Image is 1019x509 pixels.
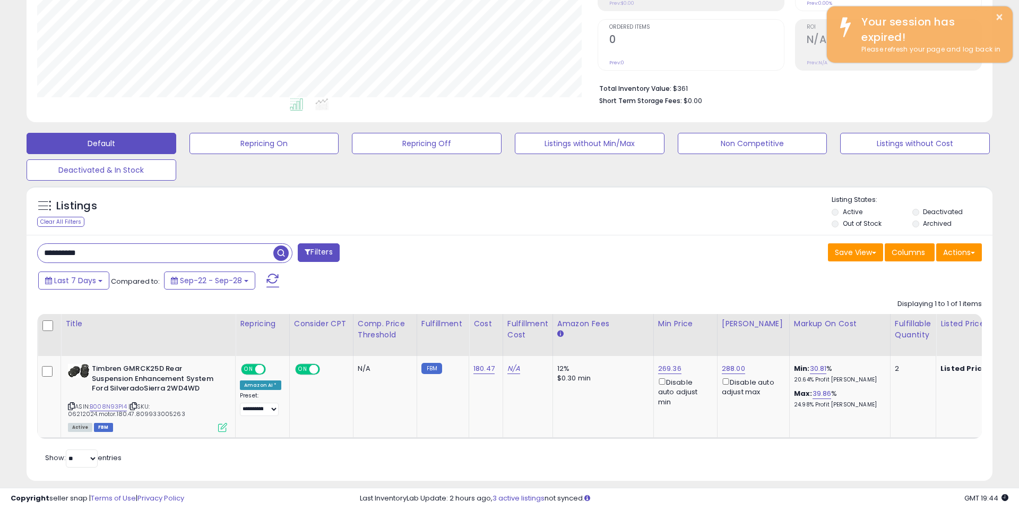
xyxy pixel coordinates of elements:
[722,318,785,329] div: [PERSON_NAME]
[810,363,827,374] a: 30.81
[557,329,564,339] small: Amazon Fees.
[358,364,409,374] div: N/A
[678,133,827,154] button: Non Competitive
[352,133,502,154] button: Repricing Off
[296,365,309,374] span: ON
[240,392,281,416] div: Preset:
[68,364,89,378] img: 31QL5oEoBIL._SL40_.jpg
[318,365,335,374] span: OFF
[27,159,176,181] button: Deactivated & In Stock
[794,364,882,384] div: %
[658,376,709,407] div: Disable auto adjust min
[189,133,339,154] button: Repricing On
[240,318,285,329] div: Repricing
[68,423,92,432] span: All listings currently available for purchase on Amazon
[722,376,781,397] div: Disable auto adjust max
[807,24,981,30] span: ROI
[794,389,882,409] div: %
[54,275,96,286] span: Last 7 Days
[609,33,784,48] h2: 0
[56,199,97,214] h5: Listings
[264,365,281,374] span: OFF
[794,388,813,398] b: Max:
[832,195,992,205] p: Listing States:
[609,24,784,30] span: Ordered Items
[298,243,339,262] button: Filters
[684,96,702,106] span: $0.00
[421,318,464,329] div: Fulfillment
[294,318,349,329] div: Consider CPT
[853,14,1005,45] div: Your session has expired!
[794,376,882,384] p: 20.64% Profit [PERSON_NAME]
[515,133,664,154] button: Listings without Min/Max
[65,318,231,329] div: Title
[68,364,227,431] div: ASIN:
[794,363,810,374] b: Min:
[473,318,498,329] div: Cost
[599,81,974,94] li: $361
[111,276,160,286] span: Compared to:
[507,363,520,374] a: N/A
[507,318,548,341] div: Fulfillment Cost
[609,60,624,66] small: Prev: 0
[360,494,1008,504] div: Last InventoryLab Update: 2 hours ago, not synced.
[895,364,928,374] div: 2
[789,314,890,356] th: The percentage added to the cost of goods (COGS) that forms the calculator for Min & Max prices.
[37,217,84,227] div: Clear All Filters
[358,318,412,341] div: Comp. Price Threshold
[240,380,281,390] div: Amazon AI *
[557,374,645,383] div: $0.30 min
[137,493,184,503] a: Privacy Policy
[794,318,886,329] div: Markup on Cost
[923,219,952,228] label: Archived
[473,363,495,374] a: 180.47
[90,402,127,411] a: B008N93PI4
[843,219,882,228] label: Out of Stock
[164,272,255,290] button: Sep-22 - Sep-28
[180,275,242,286] span: Sep-22 - Sep-28
[557,364,645,374] div: 12%
[895,318,931,341] div: Fulfillable Quantity
[794,401,882,409] p: 24.98% Profit [PERSON_NAME]
[807,60,827,66] small: Prev: N/A
[68,402,185,418] span: | SKU: 06212024.motor.180.47.809933005263
[828,243,883,261] button: Save View
[840,133,990,154] button: Listings without Cost
[807,33,981,48] h2: N/A
[936,243,982,261] button: Actions
[722,363,745,374] a: 288.00
[885,243,935,261] button: Columns
[11,494,184,504] div: seller snap | |
[658,318,713,329] div: Min Price
[658,363,681,374] a: 269.36
[27,133,176,154] button: Default
[892,247,925,258] span: Columns
[38,272,109,290] button: Last 7 Days
[557,318,649,329] div: Amazon Fees
[11,493,49,503] strong: Copyright
[45,453,122,463] span: Show: entries
[421,363,442,374] small: FBM
[599,96,682,105] b: Short Term Storage Fees:
[995,11,1004,24] button: ×
[493,493,545,503] a: 3 active listings
[853,45,1005,55] div: Please refresh your page and log back in
[940,363,989,374] b: Listed Price:
[897,299,982,309] div: Displaying 1 to 1 of 1 items
[843,207,862,216] label: Active
[91,493,136,503] a: Terms of Use
[92,364,221,396] b: Timbren GMRCK25D Rear Suspension Enhancement System Ford SilveradoSierra 2WD4WD
[813,388,832,399] a: 39.86
[964,493,1008,503] span: 2025-10-7 19:44 GMT
[599,84,671,93] b: Total Inventory Value:
[94,423,113,432] span: FBM
[242,365,255,374] span: ON
[923,207,963,216] label: Deactivated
